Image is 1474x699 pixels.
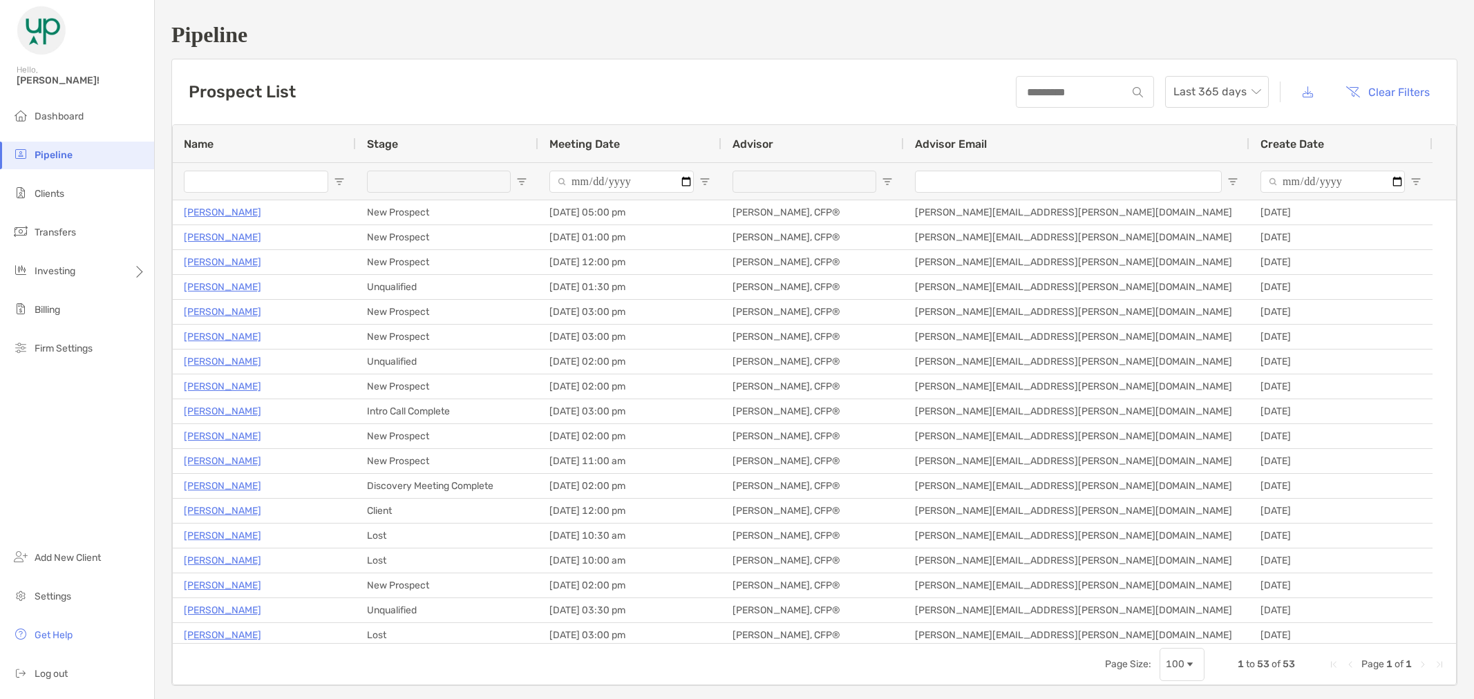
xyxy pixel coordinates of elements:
div: [DATE] 12:00 pm [538,250,721,274]
img: investing icon [12,262,29,278]
span: Transfers [35,227,76,238]
div: [DATE] [1249,623,1433,647]
div: Unqualified [356,275,538,299]
input: Name Filter Input [184,171,328,193]
div: [PERSON_NAME], CFP® [721,250,904,274]
div: [PERSON_NAME], CFP® [721,374,904,399]
div: [PERSON_NAME], CFP® [721,325,904,349]
div: [PERSON_NAME][EMAIL_ADDRESS][PERSON_NAME][DOMAIN_NAME] [904,524,1249,548]
button: Open Filter Menu [1227,176,1238,187]
img: clients icon [12,184,29,201]
div: [DATE] 01:00 pm [538,225,721,249]
span: Advisor [733,137,773,151]
a: [PERSON_NAME] [184,577,261,594]
div: [DATE] [1249,374,1433,399]
span: Clients [35,188,64,200]
span: Meeting Date [549,137,620,151]
div: [PERSON_NAME], CFP® [721,424,904,448]
input: Meeting Date Filter Input [549,171,694,193]
img: settings icon [12,587,29,604]
div: Page Size: [1105,658,1151,670]
button: Clear Filters [1335,77,1440,107]
div: [DATE] [1249,474,1433,498]
div: [DATE] 12:00 pm [538,499,721,523]
img: add_new_client icon [12,548,29,565]
a: [PERSON_NAME] [184,204,261,221]
div: [DATE] [1249,399,1433,423]
div: [PERSON_NAME], CFP® [721,399,904,423]
span: of [1395,658,1404,670]
span: Last 365 days [1173,77,1260,107]
div: Lost [356,524,538,548]
span: 53 [1283,658,1295,670]
p: [PERSON_NAME] [184,328,261,345]
a: [PERSON_NAME] [184,403,261,420]
div: [DATE] [1249,275,1433,299]
img: transfers icon [12,223,29,240]
div: [PERSON_NAME], CFP® [721,623,904,647]
div: [PERSON_NAME], CFP® [721,548,904,573]
span: Investing [35,265,75,277]
p: [PERSON_NAME] [184,303,261,320]
div: Discovery Meeting Complete [356,474,538,498]
div: [DATE] [1249,349,1433,374]
img: firm-settings icon [12,339,29,356]
span: Add New Client [35,552,101,564]
span: 1 [1406,658,1412,670]
button: Open Filter Menu [334,176,345,187]
span: Log out [35,668,68,680]
a: [PERSON_NAME] [184,353,261,370]
div: [PERSON_NAME], CFP® [721,524,904,548]
p: [PERSON_NAME] [184,452,261,470]
a: [PERSON_NAME] [184,253,261,271]
div: [PERSON_NAME][EMAIL_ADDRESS][PERSON_NAME][DOMAIN_NAME] [904,424,1249,448]
div: [PERSON_NAME][EMAIL_ADDRESS][PERSON_NAME][DOMAIN_NAME] [904,449,1249,473]
div: Unqualified [356,349,538,374]
img: Zoe Logo [17,6,66,55]
a: [PERSON_NAME] [184,502,261,519]
div: [DATE] [1249,449,1433,473]
div: [PERSON_NAME][EMAIL_ADDRESS][PERSON_NAME][DOMAIN_NAME] [904,225,1249,249]
p: [PERSON_NAME] [184,477,261,495]
img: input icon [1133,87,1143,97]
div: [PERSON_NAME], CFP® [721,499,904,523]
div: [PERSON_NAME][EMAIL_ADDRESS][PERSON_NAME][DOMAIN_NAME] [904,300,1249,324]
a: [PERSON_NAME] [184,527,261,544]
button: Open Filter Menu [516,176,527,187]
span: to [1246,658,1255,670]
img: billing icon [12,300,29,317]
div: [DATE] 10:00 am [538,548,721,573]
div: New Prospect [356,424,538,448]
div: [DATE] 02:00 pm [538,573,721,597]
div: New Prospect [356,449,538,473]
input: Create Date Filter Input [1260,171,1405,193]
div: New Prospect [356,200,538,224]
div: Next Page [1417,659,1428,670]
span: Settings [35,591,71,602]
div: [PERSON_NAME][EMAIL_ADDRESS][PERSON_NAME][DOMAIN_NAME] [904,325,1249,349]
a: [PERSON_NAME] [184,602,261,619]
div: [PERSON_NAME][EMAIL_ADDRESS][PERSON_NAME][DOMAIN_NAME] [904,499,1249,523]
div: Client [356,499,538,523]
div: [PERSON_NAME][EMAIL_ADDRESS][PERSON_NAME][DOMAIN_NAME] [904,598,1249,622]
div: [DATE] 03:30 pm [538,598,721,622]
img: get-help icon [12,626,29,642]
a: [PERSON_NAME] [184,278,261,296]
a: [PERSON_NAME] [184,229,261,246]
span: 1 [1238,658,1244,670]
a: [PERSON_NAME] [184,378,261,395]
button: Open Filter Menu [882,176,893,187]
div: [DATE] [1249,300,1433,324]
div: [PERSON_NAME][EMAIL_ADDRESS][PERSON_NAME][DOMAIN_NAME] [904,399,1249,423]
div: [PERSON_NAME], CFP® [721,300,904,324]
div: First Page [1328,659,1339,670]
a: [PERSON_NAME] [184,552,261,569]
div: [DATE] 02:00 pm [538,424,721,448]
